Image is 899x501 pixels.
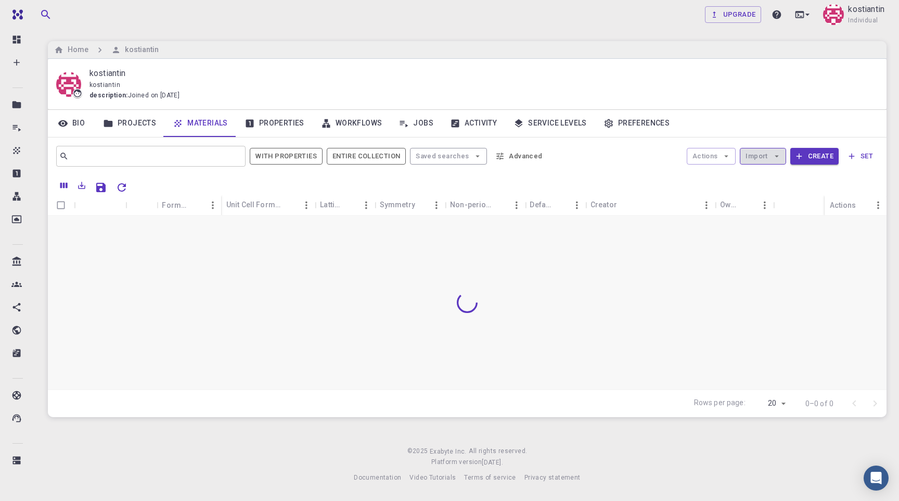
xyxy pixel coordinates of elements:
a: Upgrade [705,6,762,23]
a: Preferences [595,110,678,137]
button: set [843,148,878,165]
p: Rows per page: [694,397,746,409]
button: Saved searches [410,148,487,165]
button: Menu [298,197,315,214]
button: Sort [188,197,204,214]
div: 20 [750,396,789,411]
button: Reset Explorer Settings [111,177,132,198]
span: Exabyte Inc. [430,448,467,455]
a: Video Tutorials [409,472,456,483]
div: Open Intercom Messenger [864,466,889,491]
button: Sort [617,197,634,214]
span: Individual [848,16,878,26]
button: Menu [204,197,221,214]
button: Menu [358,197,375,214]
a: [DATE]. [482,457,503,468]
div: Symmetry [380,195,415,215]
button: Import [740,148,786,165]
h6: Home [63,44,88,56]
p: 0–0 of 0 [805,398,833,409]
button: Menu [569,197,585,214]
button: Menu [428,197,445,214]
div: Non-periodic [445,195,524,215]
button: Menu [698,197,715,214]
button: Sort [341,197,358,214]
span: kostiantin [89,81,120,89]
button: Columns [55,177,73,194]
div: Symmetry [375,195,445,215]
div: Non-periodic [450,195,491,215]
button: Menu [508,197,524,214]
a: Exabyte Inc. [430,446,467,457]
div: Creator [590,195,617,215]
div: Icon [125,195,157,216]
nav: breadcrumb [52,44,161,56]
span: Support [22,7,59,17]
div: Owner [720,195,739,215]
a: Activity [442,110,505,137]
img: kostiantin [823,4,844,25]
button: Export [73,177,91,194]
span: [DATE] . [482,459,503,466]
div: Actions [825,195,887,216]
button: Save Explorer Settings [91,177,111,198]
span: All rights reserved. [469,446,527,457]
span: Joined on [DATE] [128,91,179,101]
button: Sort [491,197,508,214]
h6: kostiantin [121,44,159,56]
button: Actions [687,148,736,165]
p: kostiantin [848,3,884,16]
span: Show only materials with calculated properties [250,148,323,165]
a: Service Levels [505,110,595,137]
a: Terms of service [464,472,516,483]
a: Projects [95,110,164,137]
div: Lattice [315,195,374,215]
span: © 2025 [407,446,430,457]
div: Unit Cell Formula [226,195,281,215]
a: Bio [48,110,95,137]
p: kostiantin [89,67,870,80]
a: Privacy statement [524,472,581,483]
button: Sort [740,197,756,214]
span: Video Tutorials [409,474,456,481]
a: Documentation [354,472,401,483]
button: Sort [281,197,298,214]
div: Actions [830,195,856,216]
span: Filter throughout whole library including sets (folders) [327,148,406,165]
button: Menu [756,197,773,214]
div: Formula [162,195,187,216]
span: Terms of service [464,474,516,481]
div: Unit Cell Formula [221,195,315,215]
div: Formula [157,195,221,216]
button: Entire collection [327,148,406,165]
button: Create [790,148,839,165]
div: Owner [715,195,773,215]
div: Default [530,195,551,215]
a: Jobs [390,110,442,137]
a: Workflows [313,110,391,137]
div: Lattice [320,195,341,215]
div: Creator [585,195,715,215]
span: Privacy statement [524,474,581,481]
button: Advanced [491,148,547,165]
a: Properties [236,110,313,137]
div: Default [524,195,585,215]
span: Documentation [354,474,401,481]
button: Menu [870,197,887,214]
button: Sort [552,197,569,214]
span: Platform version [431,457,482,468]
div: Expand/Collapse [74,195,125,216]
a: Materials [164,110,236,137]
button: With properties [250,148,323,165]
img: logo [8,9,23,20]
span: description : [89,91,128,101]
